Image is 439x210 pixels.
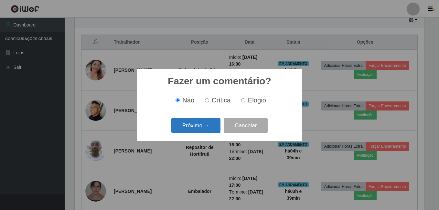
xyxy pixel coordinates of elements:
[168,75,271,87] h2: Fazer um comentário?
[171,118,220,133] button: Próximo →
[176,98,180,102] input: Não
[241,98,245,102] input: Elogio
[205,98,209,102] input: Crítica
[182,97,194,104] span: Não
[224,118,268,133] button: Cancelar
[212,97,231,104] span: Crítica
[248,97,266,104] span: Elogio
